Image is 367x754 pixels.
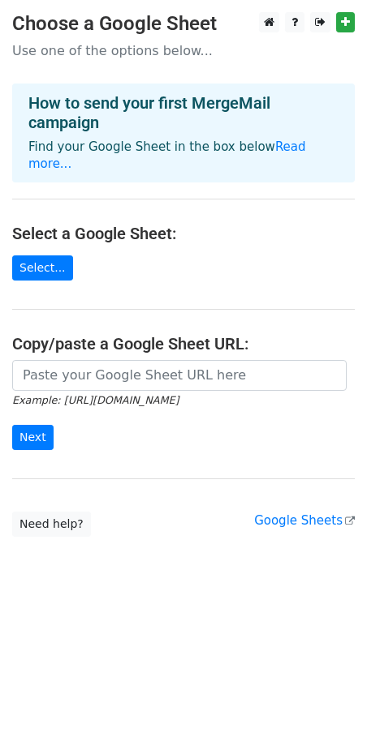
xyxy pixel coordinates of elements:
h3: Choose a Google Sheet [12,12,355,36]
small: Example: [URL][DOMAIN_NAME] [12,394,179,406]
input: Next [12,425,54,450]
h4: Select a Google Sheet: [12,224,355,243]
a: Select... [12,255,73,281]
input: Paste your Google Sheet URL here [12,360,347,391]
a: Google Sheets [254,513,355,528]
h4: Copy/paste a Google Sheet URL: [12,334,355,353]
p: Use one of the options below... [12,42,355,59]
a: Need help? [12,512,91,537]
a: Read more... [28,139,306,171]
h4: How to send your first MergeMail campaign [28,93,339,132]
p: Find your Google Sheet in the box below [28,139,339,173]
